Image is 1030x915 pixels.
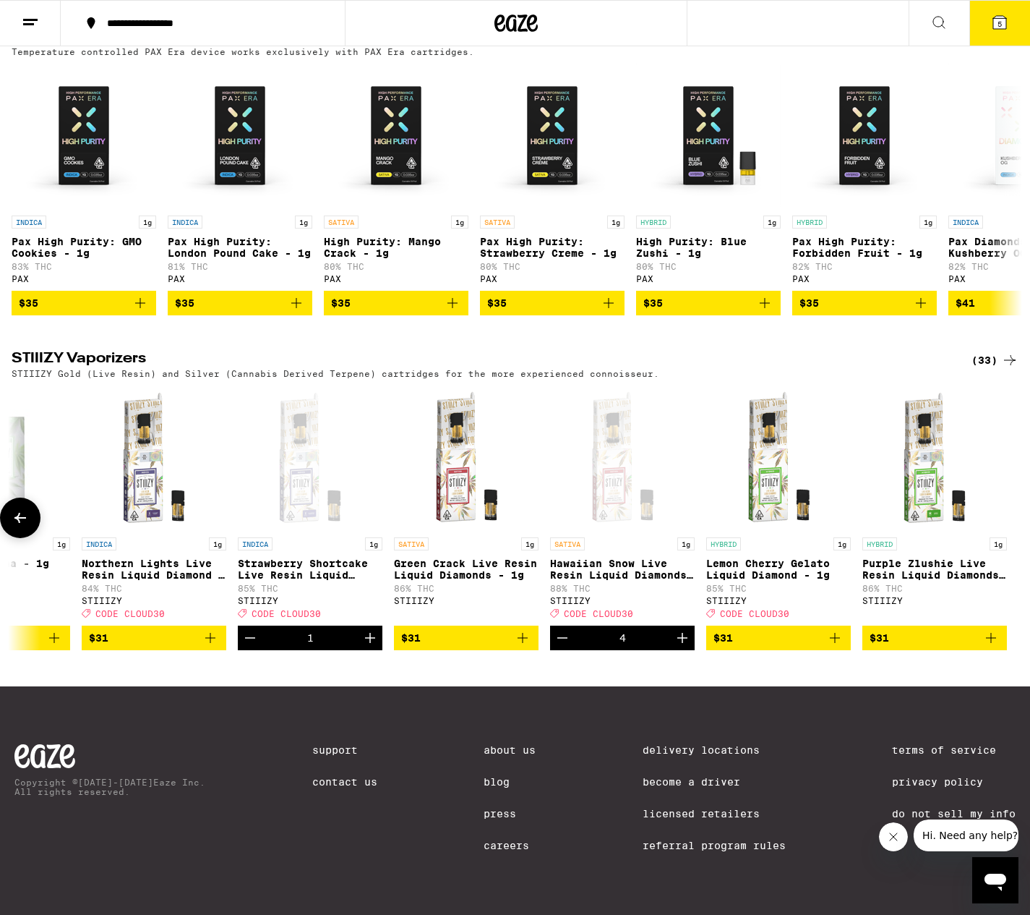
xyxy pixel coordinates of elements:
p: Pax High Purity: Forbidden Fruit - 1g [792,236,937,259]
button: Add to bag [480,291,625,315]
span: $31 [401,632,421,644]
p: 1g [295,216,312,229]
p: 80% THC [636,262,781,271]
a: Press [484,808,536,820]
p: High Purity: Mango Crack - 1g [324,236,468,259]
p: 84% THC [82,584,226,593]
p: Hawaiian Snow Live Resin Liquid Diamonds - 1g [550,558,695,581]
a: (33) [971,352,1018,369]
p: INDICA [948,216,983,229]
p: 1g [451,216,468,229]
span: CODE CLOUD30 [95,609,165,618]
img: PAX - Pax High Purity: Forbidden Fruit - 1g [792,64,937,208]
a: Open page for Pax High Purity: Strawberry Creme - 1g from PAX [480,64,625,291]
button: 5 [969,1,1030,46]
button: Add to bag [168,291,312,315]
div: 4 [619,632,626,644]
a: Open page for Purple Zlushie Live Resin Liquid Diamonds - 1g from STIIIZY [862,386,1007,626]
img: PAX - Pax High Purity: GMO Cookies - 1g [12,64,156,208]
a: Blog [484,776,536,788]
img: STIIIZY - Lemon Cherry Gelato Liquid Diamond - 1g [706,386,851,530]
p: Strawberry Shortcake Live Resin Liquid Diamonds - 1g [238,558,382,581]
p: 1g [139,216,156,229]
p: SATIVA [394,537,429,550]
p: 1g [209,537,226,550]
a: Open page for Lemon Cherry Gelato Liquid Diamond - 1g from STIIIZY [706,386,851,626]
div: STIIIZY [394,596,538,605]
p: 1g [990,537,1007,550]
p: Pax High Purity: London Pound Cake - 1g [168,236,312,259]
a: Do Not Sell My Info [892,808,1016,820]
button: Add to bag [792,291,937,315]
p: INDICA [238,537,272,550]
span: $31 [870,632,889,644]
img: STIIIZY - Northern Lights Live Resin Liquid Diamond - 1g [82,386,226,530]
span: CODE CLOUD30 [564,609,633,618]
span: $35 [487,297,507,309]
p: High Purity: Blue Zushi - 1g [636,236,781,259]
span: CODE CLOUD30 [720,609,789,618]
a: Open page for Pax High Purity: GMO Cookies - 1g from PAX [12,64,156,291]
a: Become a Driver [643,776,786,788]
a: Contact Us [312,776,377,788]
button: Add to bag [706,626,851,650]
img: STIIIZY - Purple Zlushie Live Resin Liquid Diamonds - 1g [862,386,1007,530]
span: CODE CLOUD30 [252,609,321,618]
p: SATIVA [480,216,515,229]
div: PAX [324,274,468,284]
div: STIIIZY [238,596,382,605]
button: Increment [358,626,382,650]
p: 1g [53,537,70,550]
a: Open page for Strawberry Shortcake Live Resin Liquid Diamonds - 1g from STIIIZY [238,386,382,626]
button: Add to bag [636,291,781,315]
a: Open page for Green Crack Live Resin Liquid Diamonds - 1g from STIIIZY [394,386,538,626]
button: Add to bag [324,291,468,315]
a: Referral Program Rules [643,840,786,851]
p: 83% THC [12,262,156,271]
p: INDICA [168,216,202,229]
button: Add to bag [862,626,1007,650]
button: Add to bag [82,626,226,650]
a: About Us [484,744,536,756]
img: PAX - High Purity: Blue Zushi - 1g [636,64,781,208]
p: 80% THC [480,262,625,271]
div: PAX [12,274,156,284]
a: Open page for High Purity: Blue Zushi - 1g from PAX [636,64,781,291]
button: Decrement [550,626,575,650]
p: 1g [521,537,538,550]
span: $35 [799,297,819,309]
p: Purple Zlushie Live Resin Liquid Diamonds - 1g [862,558,1007,581]
p: 1g [833,537,851,550]
iframe: Message from company [914,820,1018,851]
span: $35 [175,297,194,309]
div: 1 [307,632,314,644]
img: PAX - High Purity: Mango Crack - 1g [324,64,468,208]
p: Pax High Purity: GMO Cookies - 1g [12,236,156,259]
p: 1g [365,537,382,550]
p: STIIIZY Gold (Live Resin) and Silver (Cannabis Derived Terpene) cartridges for the more experienc... [12,369,659,378]
p: HYBRID [792,216,827,229]
p: Pax High Purity: Strawberry Creme - 1g [480,236,625,259]
p: 1g [763,216,781,229]
p: INDICA [12,216,46,229]
p: Green Crack Live Resin Liquid Diamonds - 1g [394,558,538,581]
div: STIIIZY [862,596,1007,605]
div: PAX [636,274,781,284]
p: 1g [677,537,695,550]
p: Northern Lights Live Resin Liquid Diamond - 1g [82,558,226,581]
button: Decrement [238,626,262,650]
p: Lemon Cherry Gelato Liquid Diamond - 1g [706,558,851,581]
span: $35 [19,297,38,309]
span: $31 [713,632,733,644]
a: Terms of Service [892,744,1016,756]
p: INDICA [82,537,116,550]
iframe: Button to launch messaging window [972,857,1018,903]
p: 86% THC [862,584,1007,593]
p: 85% THC [706,584,851,593]
a: Privacy Policy [892,776,1016,788]
button: Add to bag [12,291,156,315]
p: HYBRID [636,216,671,229]
div: PAX [480,274,625,284]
